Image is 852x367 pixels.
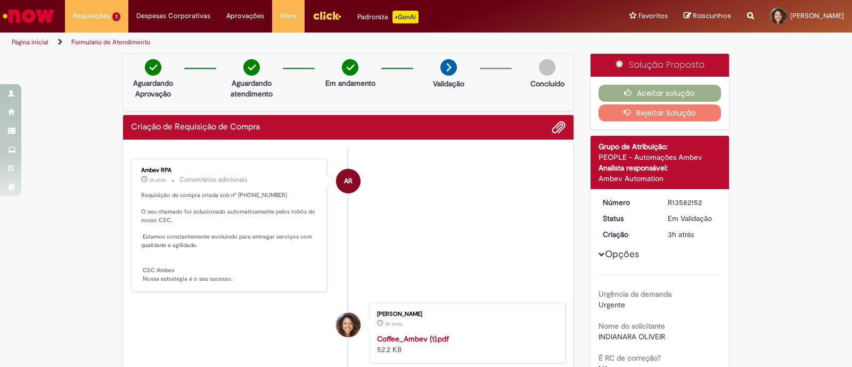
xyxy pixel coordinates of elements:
[530,78,564,89] p: Concluído
[131,123,260,132] h2: Criação de Requisição de Compra Histórico de tíquete
[145,59,161,76] img: check-circle-green.png
[392,11,419,23] p: +GenAi
[73,11,110,21] span: Requisições
[325,78,375,88] p: Em andamento
[280,11,297,21] span: More
[243,59,260,76] img: check-circle-green.png
[141,191,318,283] p: Requisição de compra criada sob nº [PHONE_NUMBER] O seu chamado foi solucionado automaticamente p...
[668,230,694,239] time: 30/09/2025 15:03:33
[599,289,671,299] b: Urgência da demanda
[668,230,694,239] span: 3h atrás
[693,11,731,21] span: Rascunhos
[385,321,402,327] span: 3h atrás
[552,120,566,134] button: Adicionar anexos
[141,167,318,174] div: Ambev RPA
[313,7,341,23] img: click_logo_yellow_360x200.png
[136,11,210,21] span: Despesas Corporativas
[790,11,844,20] span: [PERSON_NAME]
[599,300,625,309] span: Urgente
[1,5,56,27] img: ServiceNow
[595,197,660,208] dt: Número
[385,321,402,327] time: 30/09/2025 15:03:16
[226,11,264,21] span: Aprovações
[599,321,665,331] b: Nome do solicitante
[539,59,555,76] img: img-circle-grey.png
[127,78,179,99] p: Aguardando Aprovação
[599,104,722,121] button: Rejeitar Solução
[599,162,722,173] div: Analista responsável:
[336,313,361,337] div: Indianara Dias De Oliveira
[377,333,554,355] div: 52.2 KB
[599,141,722,152] div: Grupo de Atribuição:
[377,311,554,317] div: [PERSON_NAME]
[668,229,717,240] div: 30/09/2025 15:03:33
[12,38,48,46] a: Página inicial
[357,11,419,23] div: Padroniza
[377,334,449,344] a: Coffee_Ambev (1).pdf
[638,11,668,21] span: Favoritos
[344,168,353,194] span: AR
[595,213,660,224] dt: Status
[179,175,248,184] small: Comentários adicionais
[149,177,166,183] span: 3h atrás
[149,177,166,183] time: 30/09/2025 15:03:49
[599,152,722,162] div: PEOPLE - Automações Ambev
[440,59,457,76] img: arrow-next.png
[599,332,665,341] span: INDIANARA OLIVEIR
[599,353,661,363] b: É RC de correção?
[599,173,722,184] div: Ambev Automation
[226,78,277,99] p: Aguardando atendimento
[668,197,717,208] div: R13582152
[336,169,361,193] div: Ambev RPA
[599,85,722,102] button: Aceitar solução
[8,32,560,52] ul: Trilhas de página
[668,213,717,224] div: Em Validação
[595,229,660,240] dt: Criação
[342,59,358,76] img: check-circle-green.png
[112,12,120,21] span: 1
[433,78,464,89] p: Validação
[684,11,731,21] a: Rascunhos
[71,38,150,46] a: Formulário de Atendimento
[591,54,730,77] div: Solução Proposta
